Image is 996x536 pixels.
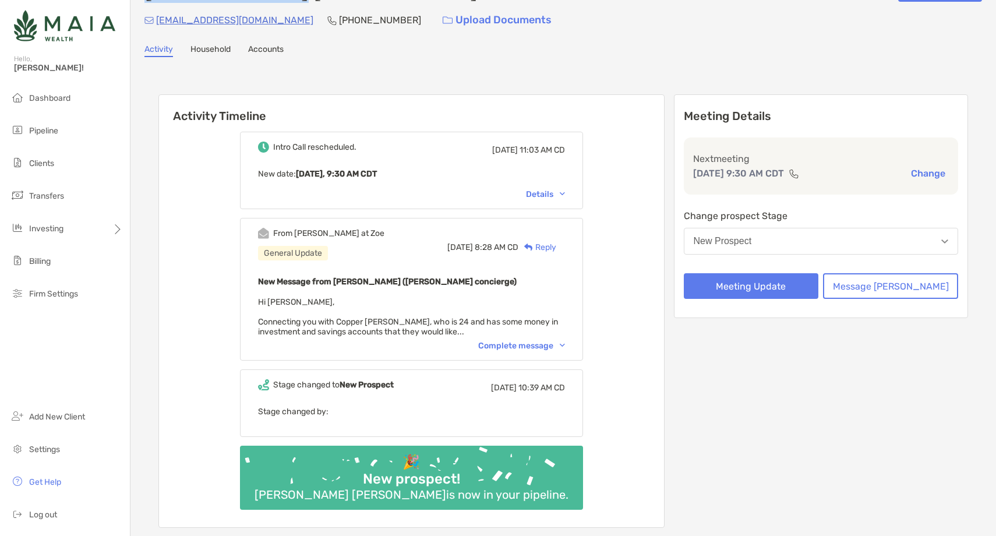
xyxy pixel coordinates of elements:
img: dashboard icon [10,90,24,104]
button: Message [PERSON_NAME] [823,273,958,299]
p: Stage changed by: [258,404,565,419]
p: [DATE] 9:30 AM CDT [693,166,784,181]
span: Get Help [29,477,61,487]
b: New Message from [PERSON_NAME] ([PERSON_NAME] concierge) [258,277,517,287]
span: Dashboard [29,93,70,103]
span: Hi [PERSON_NAME], Connecting you with Copper [PERSON_NAME], who is 24 and has some money in inves... [258,297,558,337]
a: Accounts [248,44,284,57]
b: [DATE], 9:30 AM CDT [296,169,377,179]
img: add_new_client icon [10,409,24,423]
img: Event icon [258,228,269,239]
button: New Prospect [684,228,959,255]
p: [EMAIL_ADDRESS][DOMAIN_NAME] [156,13,313,27]
div: Complete message [478,341,565,351]
p: Change prospect Stage [684,209,959,223]
img: transfers icon [10,188,24,202]
p: Meeting Details [684,109,959,124]
img: Zoe Logo [14,5,115,47]
img: Email Icon [144,17,154,24]
img: get-help icon [10,474,24,488]
span: Transfers [29,191,64,201]
img: clients icon [10,156,24,170]
button: Change [907,167,949,179]
img: Event icon [258,142,269,153]
span: Firm Settings [29,289,78,299]
img: logout icon [10,507,24,521]
div: Intro Call rescheduled. [273,142,356,152]
span: Billing [29,256,51,266]
img: button icon [443,16,453,24]
div: [PERSON_NAME] [PERSON_NAME] is now in your pipeline. [250,488,573,502]
span: [DATE] [492,145,518,155]
img: investing icon [10,221,24,235]
span: [DATE] [491,383,517,393]
p: Next meeting [693,151,949,166]
a: Activity [144,44,173,57]
div: General Update [258,246,328,260]
b: New Prospect [340,380,394,390]
img: Event icon [258,379,269,390]
img: Reply icon [524,244,533,251]
img: Phone Icon [327,16,337,25]
a: Upload Documents [435,8,559,33]
img: Open dropdown arrow [941,239,948,244]
img: settings icon [10,442,24,456]
div: New prospect! [358,471,465,488]
span: 10:39 AM CD [518,383,565,393]
img: Confetti [240,446,583,500]
div: 🎉 [398,454,425,471]
span: Log out [29,510,57,520]
span: Clients [29,158,54,168]
a: Household [190,44,231,57]
button: Meeting Update [684,273,819,299]
span: 11:03 AM CD [520,145,565,155]
div: New Prospect [694,236,752,246]
div: From [PERSON_NAME] at Zoe [273,228,384,238]
span: [DATE] [447,242,473,252]
span: Add New Client [29,412,85,422]
div: Stage changed to [273,380,394,390]
span: [PERSON_NAME]! [14,63,123,73]
span: Pipeline [29,126,58,136]
img: firm-settings icon [10,286,24,300]
span: 8:28 AM CD [475,242,518,252]
img: communication type [789,169,799,178]
img: pipeline icon [10,123,24,137]
span: Investing [29,224,63,234]
img: Chevron icon [560,344,565,347]
div: Details [526,189,565,199]
h6: Activity Timeline [159,95,664,123]
p: New date : [258,167,565,181]
img: Chevron icon [560,192,565,196]
span: Settings [29,445,60,454]
div: Reply [518,241,556,253]
p: [PHONE_NUMBER] [339,13,421,27]
img: billing icon [10,253,24,267]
